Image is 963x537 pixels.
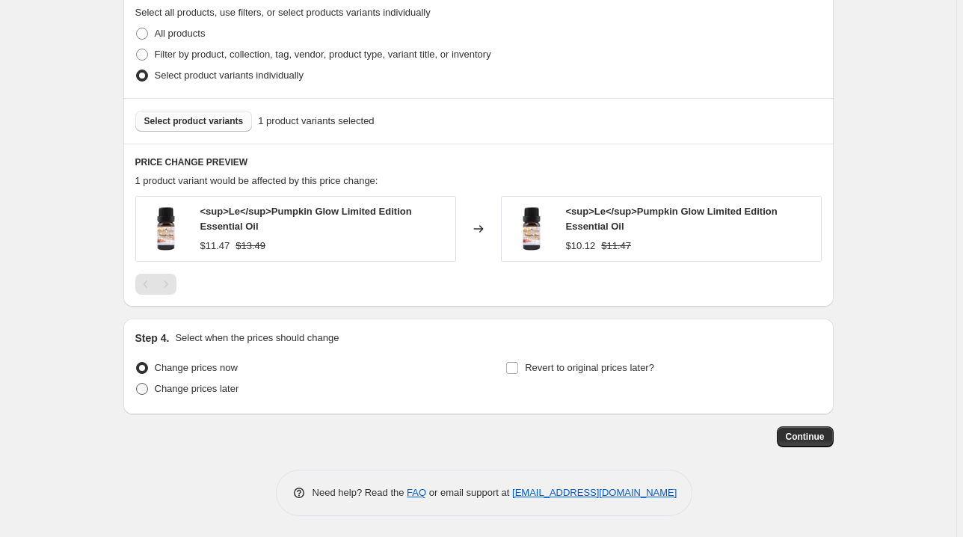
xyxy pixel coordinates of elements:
img: PumpkinGlow2025_10ml_da5fa4db-f75e-415c-9798-ed686d129248_80x.jpg [144,206,188,251]
a: [EMAIL_ADDRESS][DOMAIN_NAME] [512,487,677,498]
h6: PRICE CHANGE PREVIEW [135,156,822,168]
button: Select product variants [135,111,253,132]
span: 1 product variants selected [258,114,374,129]
span: or email support at [426,487,512,498]
button: Continue [777,426,834,447]
span: Select product variants [144,115,244,127]
span: Need help? Read the [313,487,407,498]
span: <sup>Le</sup>Pumpkin Glow Limited Edition Essential Oil [566,206,778,232]
span: All products [155,28,206,39]
nav: Pagination [135,274,176,295]
span: <sup>Le</sup>Pumpkin Glow Limited Edition Essential Oil [200,206,412,232]
h2: Step 4. [135,331,170,346]
strike: $13.49 [236,239,265,254]
div: $10.12 [566,239,596,254]
p: Select when the prices should change [175,331,339,346]
span: Select all products, use filters, or select products variants individually [135,7,431,18]
span: 1 product variant would be affected by this price change: [135,175,378,186]
span: Select product variants individually [155,70,304,81]
strike: $11.47 [601,239,631,254]
span: Change prices later [155,383,239,394]
div: $11.47 [200,239,230,254]
span: Filter by product, collection, tag, vendor, product type, variant title, or inventory [155,49,491,60]
a: FAQ [407,487,426,498]
span: Continue [786,431,825,443]
span: Change prices now [155,362,238,373]
img: PumpkinGlow2025_10ml_da5fa4db-f75e-415c-9798-ed686d129248_80x.jpg [509,206,554,251]
span: Revert to original prices later? [525,362,654,373]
